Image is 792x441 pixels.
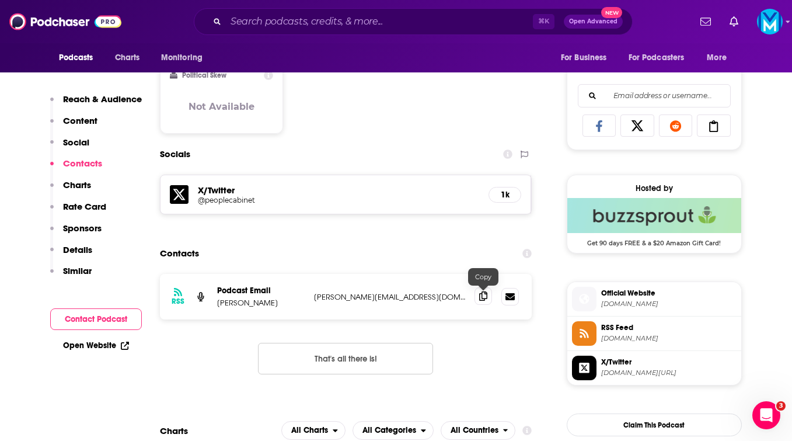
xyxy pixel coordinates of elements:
[291,426,328,435] span: All Charts
[160,425,188,436] h2: Charts
[757,9,783,34] button: Show profile menu
[63,158,102,169] p: Contacts
[63,93,142,105] p: Reach & Audience
[50,308,142,330] button: Contact Podcast
[281,421,346,440] h2: Platforms
[468,268,498,286] div: Copy
[498,190,511,200] h5: 1k
[629,50,685,66] span: For Podcasters
[572,356,737,380] a: X/Twitter[DOMAIN_NAME][URL]
[50,137,89,158] button: Social
[353,421,434,440] button: open menu
[198,196,385,204] h5: @peoplecabinet
[601,334,737,343] span: feeds.buzzsprout.com
[63,115,97,126] p: Content
[601,357,737,367] span: X/Twitter
[588,85,721,107] input: Email address or username...
[620,114,654,137] a: Share on X/Twitter
[50,158,102,179] button: Contacts
[63,201,106,212] p: Rate Card
[189,101,254,112] h3: Not Available
[697,114,731,137] a: Copy Link
[194,8,633,35] div: Search podcasts, credits, & more...
[533,14,554,29] span: ⌘ K
[258,343,433,374] button: Nothing here.
[172,297,184,306] h3: RSS
[50,115,97,137] button: Content
[451,426,498,435] span: All Countries
[601,369,737,377] span: twitter.com/peoplecabinet
[50,244,92,266] button: Details
[9,11,121,33] img: Podchaser - Follow, Share and Rate Podcasts
[696,12,716,32] a: Show notifications dropdown
[601,288,737,298] span: Official Website
[567,414,742,436] button: Claim This Podcast
[50,93,142,115] button: Reach & Audience
[578,84,731,107] div: Search followers
[281,421,346,440] button: open menu
[182,71,226,79] h2: Political Skew
[115,50,140,66] span: Charts
[752,401,780,429] iframe: Intercom live chat
[107,47,147,69] a: Charts
[582,114,616,137] a: Share on Facebook
[707,50,727,66] span: More
[153,47,218,69] button: open menu
[553,47,622,69] button: open menu
[160,242,199,265] h2: Contacts
[50,223,102,244] button: Sponsors
[50,201,106,223] button: Rate Card
[441,421,516,440] h2: Countries
[63,179,91,190] p: Charts
[63,341,129,350] a: Open Website
[567,198,741,246] a: Buzzsprout Deal: Get 90 days FREE & a $20 Amazon Gift Card!
[572,321,737,346] a: RSS Feed[DOMAIN_NAME]
[161,50,203,66] span: Monitoring
[776,401,786,411] span: 3
[51,47,109,69] button: open menu
[353,421,434,440] h2: Categories
[59,50,93,66] span: Podcasts
[699,47,741,69] button: open menu
[601,322,737,333] span: RSS Feed
[217,286,305,296] p: Podcast Email
[572,287,737,311] a: Official Website[DOMAIN_NAME]
[63,137,89,148] p: Social
[659,114,693,137] a: Share on Reddit
[441,421,516,440] button: open menu
[160,143,190,165] h2: Socials
[567,233,741,247] span: Get 90 days FREE & a $20 Amazon Gift Card!
[569,19,617,25] span: Open Advanced
[757,9,783,34] span: Logged in as katepacholek
[621,47,702,69] button: open menu
[362,426,416,435] span: All Categories
[50,265,92,287] button: Similar
[314,292,466,302] p: [PERSON_NAME][EMAIL_ADDRESS][DOMAIN_NAME]
[217,298,305,308] p: [PERSON_NAME]
[226,12,533,31] input: Search podcasts, credits, & more...
[567,198,741,233] img: Buzzsprout Deal: Get 90 days FREE & a $20 Amazon Gift Card!
[601,300,737,308] span: thepeoplescabinet.com
[50,179,91,201] button: Charts
[725,12,743,32] a: Show notifications dropdown
[198,185,480,196] h5: X/Twitter
[63,223,102,234] p: Sponsors
[63,244,92,255] p: Details
[561,50,607,66] span: For Business
[198,196,480,204] a: @peoplecabinet
[601,7,622,18] span: New
[564,15,623,29] button: Open AdvancedNew
[757,9,783,34] img: User Profile
[63,265,92,276] p: Similar
[567,183,741,193] div: Hosted by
